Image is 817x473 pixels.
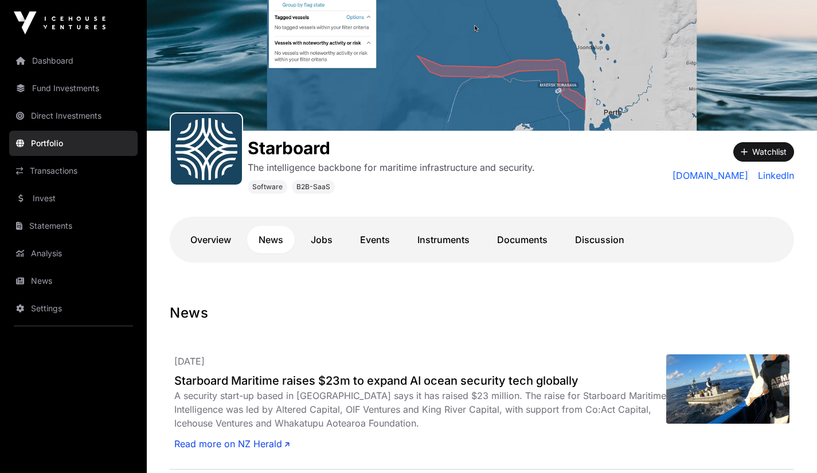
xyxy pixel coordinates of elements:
[248,138,535,158] h1: Starboard
[349,226,401,253] a: Events
[296,182,330,191] span: B2B-SaaS
[9,213,138,239] a: Statements
[174,373,666,389] a: Starboard Maritime raises $23m to expand AI ocean security tech globally
[174,354,666,368] p: [DATE]
[673,169,749,182] a: [DOMAIN_NAME]
[733,142,794,162] button: Watchlist
[299,226,344,253] a: Jobs
[9,241,138,266] a: Analysis
[179,226,243,253] a: Overview
[247,226,295,253] a: News
[179,226,785,253] nav: Tabs
[9,186,138,211] a: Invest
[760,418,817,473] iframe: Chat Widget
[753,169,794,182] a: LinkedIn
[9,158,138,183] a: Transactions
[248,161,535,174] p: The intelligence backbone for maritime infrastructure and security.
[174,389,666,430] div: A security start-up based in [GEOGRAPHIC_DATA] says it has raised $23 million. The raise for Star...
[14,11,105,34] img: Icehouse Ventures Logo
[9,48,138,73] a: Dashboard
[9,103,138,128] a: Direct Investments
[170,304,794,322] h1: News
[9,76,138,101] a: Fund Investments
[564,226,636,253] a: Discussion
[9,296,138,321] a: Settings
[666,354,789,424] img: DGVVI57CDNBRLF6J5A5ONJP5UI.jpg
[174,437,290,451] a: Read more on NZ Herald
[252,182,283,191] span: Software
[406,226,481,253] a: Instruments
[175,118,237,180] img: Starboard-Favicon.svg
[486,226,559,253] a: Documents
[9,131,138,156] a: Portfolio
[9,268,138,294] a: News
